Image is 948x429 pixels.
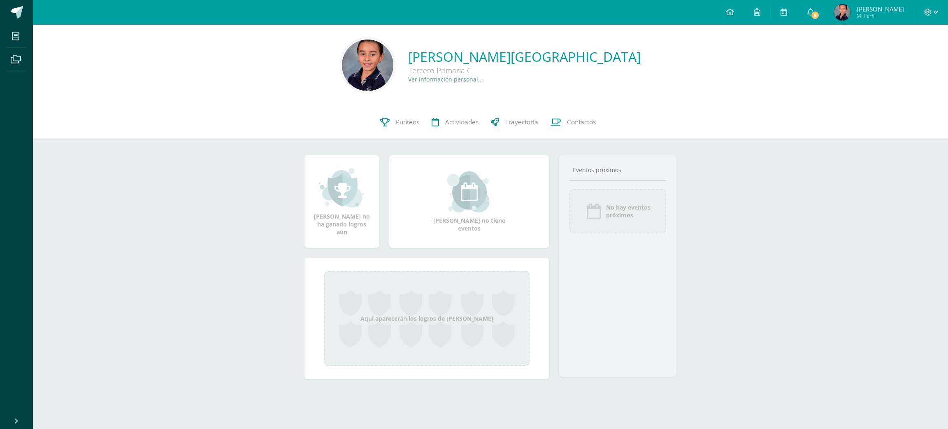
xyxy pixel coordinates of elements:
div: Eventos próximos [569,166,667,174]
span: No hay eventos próximos [606,203,651,219]
a: Punteos [374,106,425,139]
span: Mi Perfil [857,12,904,19]
img: c72add329b903e53f380bee3678da82f.png [342,40,393,91]
div: [PERSON_NAME] no ha ganado logros aún [313,167,371,236]
img: event_icon.png [586,203,602,219]
span: [PERSON_NAME] [857,5,904,13]
a: [PERSON_NAME][GEOGRAPHIC_DATA] [408,48,641,65]
span: Contactos [567,118,596,126]
a: Contactos [544,106,602,139]
a: Ver información personal... [408,75,483,83]
div: Tercero Primaria C [408,65,641,75]
span: Trayectoria [505,118,538,126]
span: Punteos [396,118,419,126]
a: Actividades [425,106,485,139]
span: 6 [811,11,820,20]
div: [PERSON_NAME] no tiene eventos [428,171,510,232]
img: c6dfeef5de6a5f663b3efa87565d5f75.png [834,4,850,21]
span: Actividades [445,118,479,126]
a: Trayectoria [485,106,544,139]
img: event_small.png [447,171,492,212]
div: Aquí aparecerán los logros de [PERSON_NAME] [324,271,530,366]
img: achievement_small.png [319,167,364,208]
